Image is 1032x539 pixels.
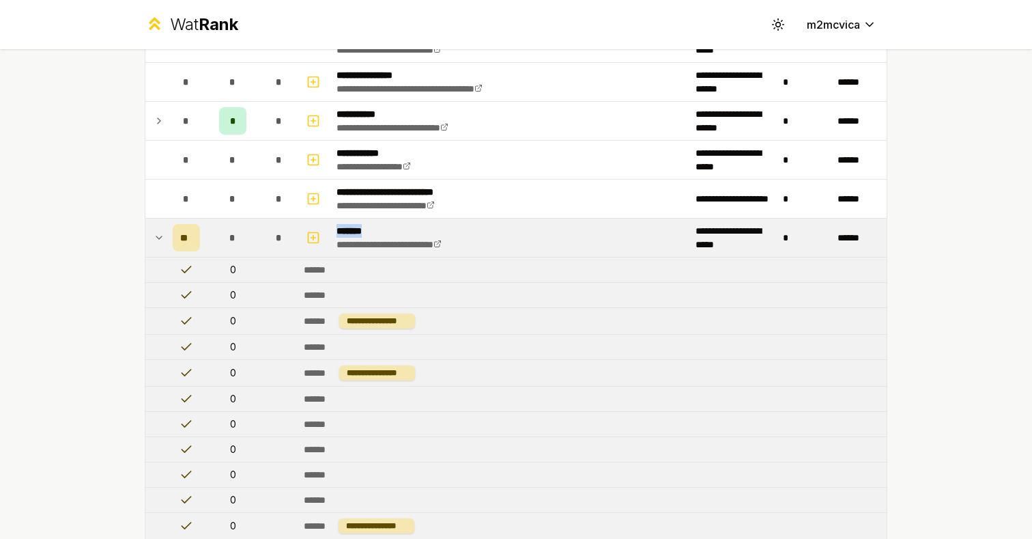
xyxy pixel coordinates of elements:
td: 0 [205,513,260,539]
div: Wat [170,14,238,36]
button: m2mcvica [796,12,887,37]
td: 0 [205,437,260,462]
td: 0 [205,412,260,437]
td: 0 [205,488,260,512]
td: 0 [205,258,260,282]
td: 0 [205,308,260,334]
td: 0 [205,335,260,359]
span: m2mcvica [807,16,860,33]
td: 0 [205,462,260,487]
td: 0 [205,387,260,411]
td: 0 [205,360,260,386]
a: WatRank [145,14,238,36]
td: 0 [205,283,260,307]
span: Rank [199,14,238,34]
